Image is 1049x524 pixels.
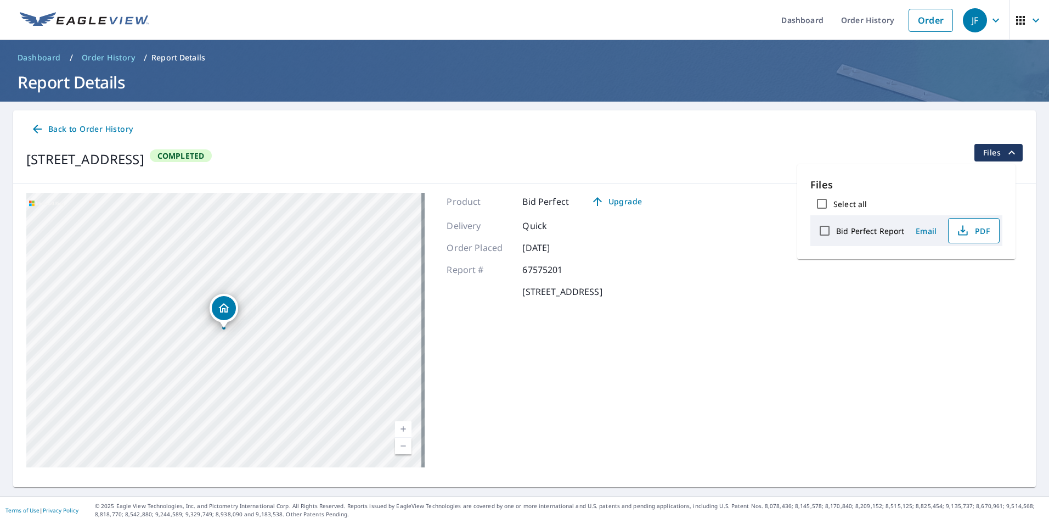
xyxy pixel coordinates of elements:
[522,241,588,254] p: [DATE]
[913,226,939,236] span: Email
[522,195,569,208] p: Bid Perfect
[963,8,987,32] div: JF
[395,438,411,454] a: Current Level 17, Zoom Out
[26,149,144,169] div: [STREET_ADDRESS]
[395,421,411,438] a: Current Level 17, Zoom In
[13,49,1036,66] nav: breadcrumb
[522,263,588,276] p: 67575201
[5,506,40,514] a: Terms of Use
[836,226,904,236] label: Bid Perfect Report
[447,219,512,232] p: Delivery
[909,222,944,239] button: Email
[522,219,588,232] p: Quick
[13,71,1036,93] h1: Report Details
[144,51,147,64] li: /
[210,294,238,328] div: Dropped pin, building 1, Residential property, 2851 Butterfly Landing Dr Land O Lakes, FL 34638
[5,507,78,514] p: |
[955,224,990,237] span: PDF
[20,12,149,29] img: EV Logo
[447,263,512,276] p: Report #
[18,52,61,63] span: Dashboard
[522,285,602,298] p: [STREET_ADDRESS]
[589,195,644,208] span: Upgrade
[810,177,1002,192] p: Files
[77,49,139,66] a: Order History
[974,144,1023,161] button: filesDropdownBtn-67575201
[13,49,65,66] a: Dashboard
[909,9,953,32] a: Order
[151,150,211,161] span: Completed
[70,51,73,64] li: /
[31,122,133,136] span: Back to Order History
[43,506,78,514] a: Privacy Policy
[95,502,1044,519] p: © 2025 Eagle View Technologies, Inc. and Pictometry International Corp. All Rights Reserved. Repo...
[948,218,1000,243] button: PDF
[26,119,137,140] a: Back to Order History
[582,193,651,210] a: Upgrade
[151,52,205,63] p: Report Details
[983,146,1018,159] span: Files
[447,241,512,254] p: Order Placed
[833,199,867,209] label: Select all
[447,195,512,208] p: Product
[82,52,135,63] span: Order History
